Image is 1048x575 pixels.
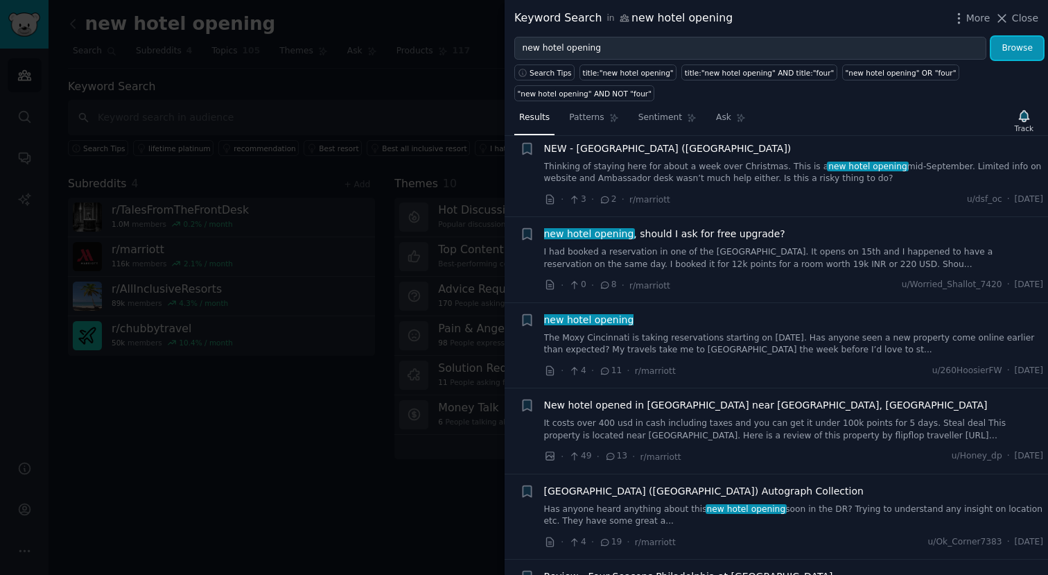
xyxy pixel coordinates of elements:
div: title:"new hotel opening" [583,68,674,78]
a: "new hotel opening" AND NOT "four" [514,85,654,101]
a: Ask [711,107,751,135]
span: [DATE] [1015,450,1043,463]
span: · [1007,365,1010,377]
a: The Moxy Cincinnati is taking reservations starting on [DATE]. Has anyone seen a new property com... [544,332,1044,357]
a: Sentiment [634,107,701,135]
span: 49 [568,450,591,463]
span: 0 [568,279,586,291]
span: , should I ask for free upgrade? [544,227,785,241]
span: · [591,278,594,293]
span: r/marriott [635,366,676,376]
a: It costs over 400 usd in cash including taxes and you can get it under 100k points for 5 days. St... [544,418,1044,442]
span: Results [519,112,550,124]
span: 3 [568,194,586,206]
span: r/marriott [629,195,670,205]
div: "new hotel opening" AND NOT "four" [518,89,652,98]
span: u/260HoosierFW [932,365,1002,377]
a: NEW - [GEOGRAPHIC_DATA] ([GEOGRAPHIC_DATA]) [544,141,792,156]
span: 2 [599,194,616,206]
span: · [1007,279,1010,291]
span: [DATE] [1015,279,1043,291]
a: New hotel opened in [GEOGRAPHIC_DATA] near [GEOGRAPHIC_DATA], [GEOGRAPHIC_DATA] [544,398,988,413]
span: Sentiment [638,112,682,124]
span: 13 [604,450,627,463]
button: Browse [991,37,1043,60]
span: [DATE] [1015,194,1043,206]
a: "new hotel opening" OR "four" [842,65,959,80]
div: Keyword Search new hotel opening [514,10,733,27]
span: · [1007,450,1010,463]
span: 4 [568,536,586,549]
span: · [1007,194,1010,206]
span: Patterns [569,112,604,124]
span: r/marriott [629,281,670,291]
a: title:"new hotel opening" [579,65,676,80]
span: · [591,363,594,378]
div: Track [1015,123,1033,133]
span: [DATE] [1015,365,1043,377]
div: "new hotel opening" OR "four" [845,68,956,78]
button: More [952,11,990,26]
span: · [1007,536,1010,549]
span: new hotel opening [543,228,635,239]
span: More [966,11,990,26]
input: Try a keyword related to your business [514,37,986,60]
a: new hotel opening, should I ask for free upgrade? [544,227,785,241]
span: · [561,278,564,293]
a: Has anyone heard anything about thisnew hotel openingsoon in the DR? Trying to understand any ins... [544,504,1044,528]
span: Ask [716,112,731,124]
a: I had booked a reservation in one of the [GEOGRAPHIC_DATA]. It opens on 15th and I happened to ha... [544,246,1044,271]
span: · [561,192,564,207]
button: Track [1010,106,1038,135]
span: new hotel opening [543,314,635,325]
span: u/Worried_Shallot_7420 [902,279,1002,291]
a: title:"new hotel opening" AND title:"four" [681,65,837,80]
span: · [561,449,564,464]
span: · [561,363,564,378]
span: 8 [599,279,616,291]
span: · [627,363,629,378]
span: [DATE] [1015,536,1043,549]
button: Close [995,11,1038,26]
span: new hotel opening [827,162,908,171]
span: · [632,449,635,464]
span: · [591,192,594,207]
span: · [622,278,625,293]
span: · [622,192,625,207]
span: in [606,12,614,25]
span: 19 [599,536,622,549]
span: · [591,535,594,549]
a: Thinking of staying here for about a week over Christmas. This is anew hotel openingmid-September... [544,161,1044,185]
a: [GEOGRAPHIC_DATA] ([GEOGRAPHIC_DATA]) Autograph Collection [544,484,864,499]
span: 4 [568,365,586,377]
span: u/Honey_dp [952,450,1002,463]
span: · [627,535,629,549]
span: u/dsf_oc [967,194,1002,206]
span: · [561,535,564,549]
span: 11 [599,365,622,377]
button: Search Tips [514,65,575,80]
span: · [597,449,600,464]
a: Results [514,107,554,135]
span: Close [1012,11,1038,26]
span: new hotel opening [706,504,787,514]
span: Search Tips [530,68,572,78]
span: r/marriott [640,452,681,462]
span: r/marriott [635,538,676,547]
a: new hotel opening [544,313,634,327]
a: Patterns [564,107,623,135]
span: u/Ok_Corner7383 [928,536,1002,549]
div: title:"new hotel opening" AND title:"four" [685,68,835,78]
